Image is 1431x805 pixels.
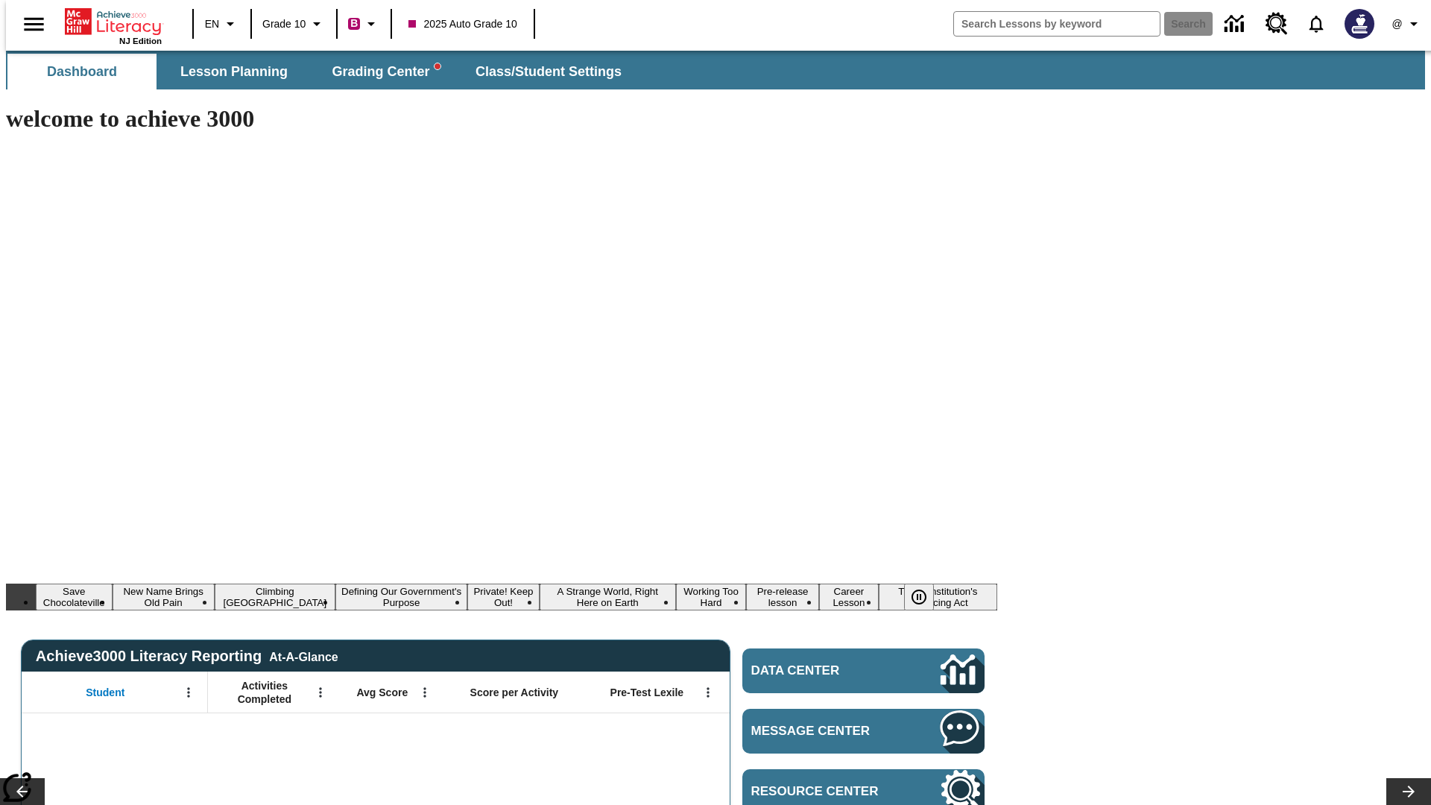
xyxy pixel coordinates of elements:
[6,51,1425,89] div: SubNavbar
[342,10,386,37] button: Boost Class color is violet red. Change class color
[215,679,314,706] span: Activities Completed
[408,16,517,32] span: 2025 Auto Grade 10
[467,584,539,610] button: Slide 5 Private! Keep Out!
[476,63,622,80] span: Class/Student Settings
[356,686,408,699] span: Avg Score
[1386,778,1431,805] button: Lesson carousel, Next
[1336,4,1383,43] button: Select a new avatar
[1257,4,1297,44] a: Resource Center, Will open in new tab
[86,686,124,699] span: Student
[256,10,332,37] button: Grade: Grade 10, Select a grade
[159,54,309,89] button: Lesson Planning
[198,10,246,37] button: Language: EN, Select a language
[540,584,676,610] button: Slide 6 A Strange World, Right Here on Earth
[746,584,819,610] button: Slide 8 Pre-release lesson
[751,663,891,678] span: Data Center
[215,584,335,610] button: Slide 3 Climbing Mount Tai
[312,54,461,89] button: Grading Center
[47,63,117,80] span: Dashboard
[36,584,113,610] button: Slide 1 Save Chocolateville
[414,681,436,704] button: Open Menu
[177,681,200,704] button: Open Menu
[435,63,440,69] svg: writing assistant alert
[879,584,997,610] button: Slide 10 The Constitution's Balancing Act
[12,2,56,46] button: Open side menu
[1383,10,1431,37] button: Profile/Settings
[262,16,306,32] span: Grade 10
[464,54,634,89] button: Class/Student Settings
[742,709,985,754] a: Message Center
[676,584,746,610] button: Slide 7 Working Too Hard
[904,584,949,610] div: Pause
[113,584,215,610] button: Slide 2 New Name Brings Old Pain
[751,724,896,739] span: Message Center
[350,14,358,33] span: B
[1216,4,1257,45] a: Data Center
[65,5,162,45] div: Home
[335,584,468,610] button: Slide 4 Defining Our Government's Purpose
[1391,16,1402,32] span: @
[1345,9,1374,39] img: Avatar
[954,12,1160,36] input: search field
[1297,4,1336,43] a: Notifications
[6,105,997,133] h1: welcome to achieve 3000
[610,686,684,699] span: Pre-Test Lexile
[819,584,879,610] button: Slide 9 Career Lesson
[180,63,288,80] span: Lesson Planning
[36,648,338,665] span: Achieve3000 Literacy Reporting
[470,686,559,699] span: Score per Activity
[65,7,162,37] a: Home
[904,584,934,610] button: Pause
[269,648,338,664] div: At-A-Glance
[119,37,162,45] span: NJ Edition
[205,16,219,32] span: EN
[751,784,896,799] span: Resource Center
[6,54,635,89] div: SubNavbar
[7,54,157,89] button: Dashboard
[742,648,985,693] a: Data Center
[697,681,719,704] button: Open Menu
[332,63,440,80] span: Grading Center
[309,681,332,704] button: Open Menu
